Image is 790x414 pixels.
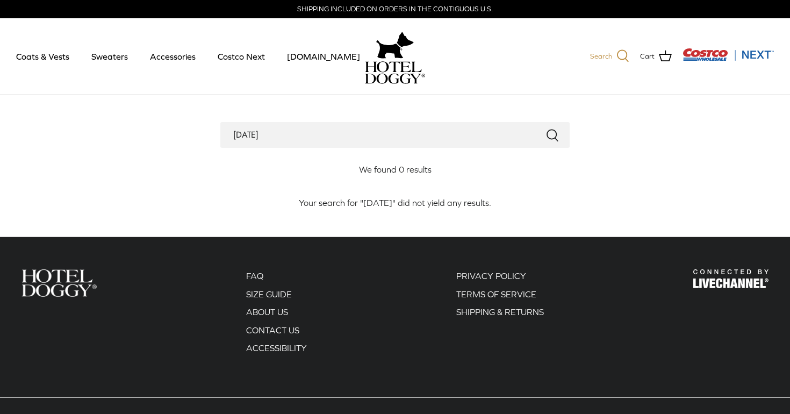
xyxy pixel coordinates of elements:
img: Hotel Doggy Costco Next [21,269,97,297]
div: Secondary navigation [446,269,555,360]
span: Search [590,51,612,62]
a: SHIPPING & RETURNS [456,307,544,317]
a: ABOUT US [246,307,288,317]
a: Sweaters [82,38,138,75]
p: Your search for "[DATE]" did not yield any results. [16,196,774,210]
img: Hotel Doggy Costco Next [693,269,769,288]
a: [DOMAIN_NAME] [277,38,370,75]
a: PRIVACY POLICY [456,271,526,281]
img: Costco Next [683,48,774,61]
a: hoteldoggy.com hoteldoggycom [365,29,425,84]
img: hoteldoggy.com [376,29,414,61]
a: TERMS OF SERVICE [456,289,536,299]
a: ACCESSIBILITY [246,343,307,353]
a: Accessories [140,38,205,75]
a: Search [590,49,629,63]
div: Secondary navigation [235,269,318,360]
a: Costco Next [208,38,275,75]
a: SIZE GUIDE [246,289,292,299]
a: FAQ [246,271,263,281]
span: Cart [640,51,655,62]
a: Visit Costco Next [683,55,774,63]
a: CONTACT US [246,325,299,335]
a: Coats & Vests [6,38,79,75]
button: Submit [546,128,559,142]
img: hoteldoggycom [365,61,425,84]
div: We found 0 results [16,163,774,177]
a: Cart [640,49,672,63]
input: Search Store [220,122,570,148]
